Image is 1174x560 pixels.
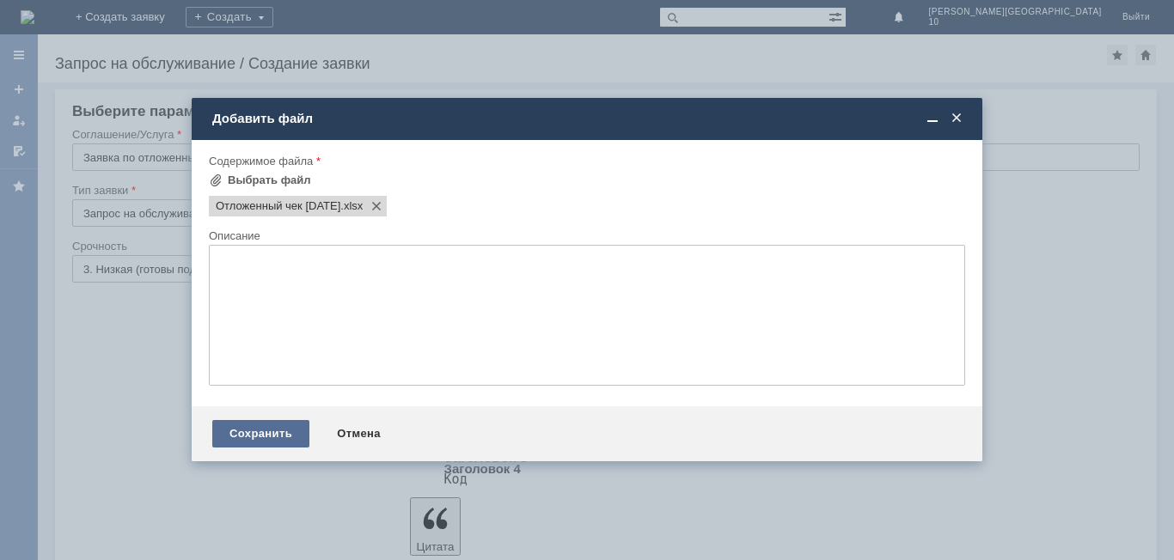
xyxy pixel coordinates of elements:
div: Выбрать файл [228,173,311,187]
span: Закрыть [948,111,965,126]
span: Отложенный чек 08.10.2025 г.xlsx [340,199,363,213]
span: Свернуть (Ctrl + M) [924,111,941,126]
div: Добавить файл [212,111,965,126]
div: просьба удалить [7,7,251,21]
div: Содержимое файла [209,155,962,167]
div: Описание [209,230,962,241]
span: Отложенный чек 08.10.2025 г.xlsx [216,199,340,213]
